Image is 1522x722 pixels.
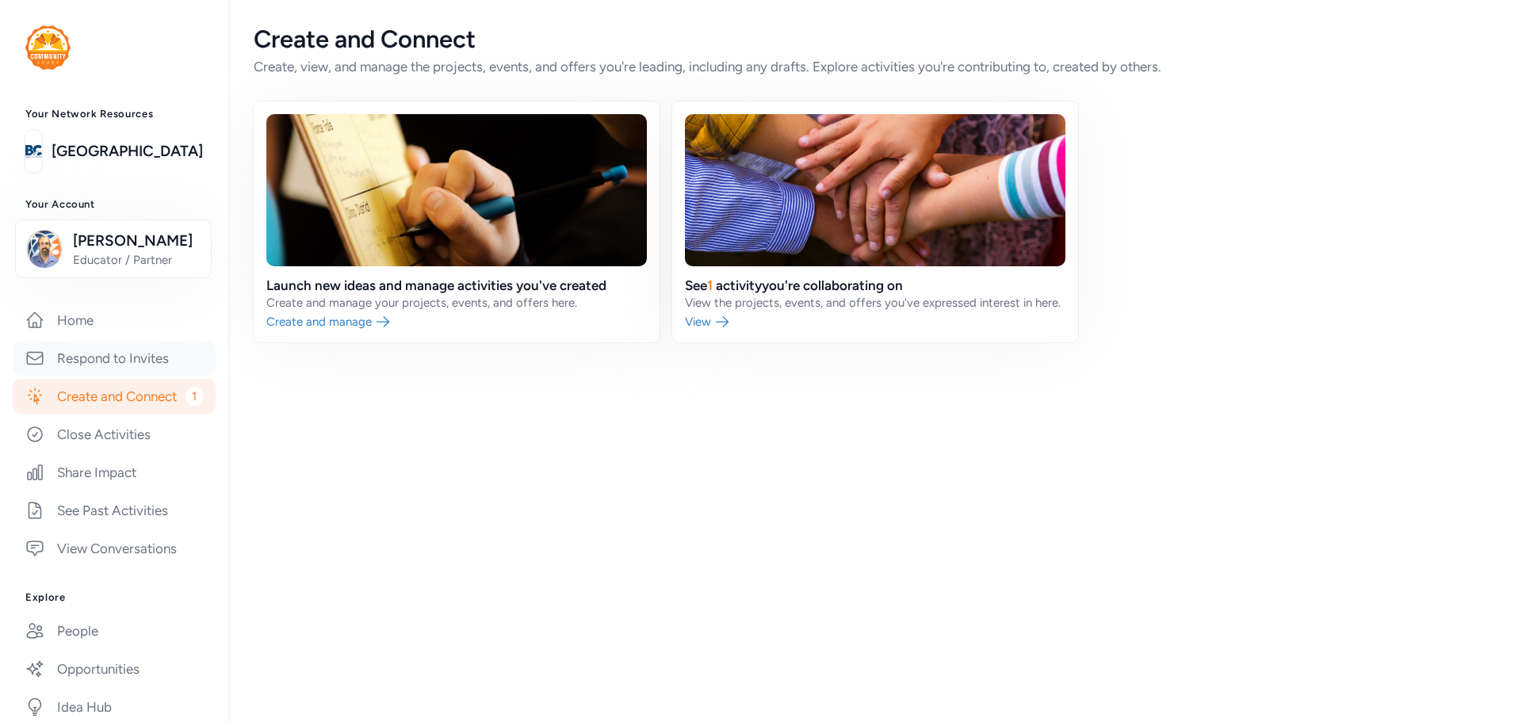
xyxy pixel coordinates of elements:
[185,387,203,406] span: 1
[13,455,216,490] a: Share Impact
[13,341,216,376] a: Respond to Invites
[13,417,216,452] a: Close Activities
[13,493,216,528] a: See Past Activities
[13,379,216,414] a: Create and Connect1
[52,140,203,162] a: [GEOGRAPHIC_DATA]
[73,230,201,252] span: [PERSON_NAME]
[25,591,203,604] h3: Explore
[254,25,1497,54] div: Create and Connect
[25,134,42,169] img: logo
[254,57,1497,76] div: Create, view, and manage the projects, events, and offers you're leading, including any drafts. E...
[25,25,71,70] img: logo
[13,531,216,566] a: View Conversations
[73,252,201,268] span: Educator / Partner
[13,303,216,338] a: Home
[15,220,212,278] button: [PERSON_NAME]Educator / Partner
[13,613,216,648] a: People
[25,198,203,211] h3: Your Account
[13,651,216,686] a: Opportunities
[25,108,203,120] h3: Your Network Resources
